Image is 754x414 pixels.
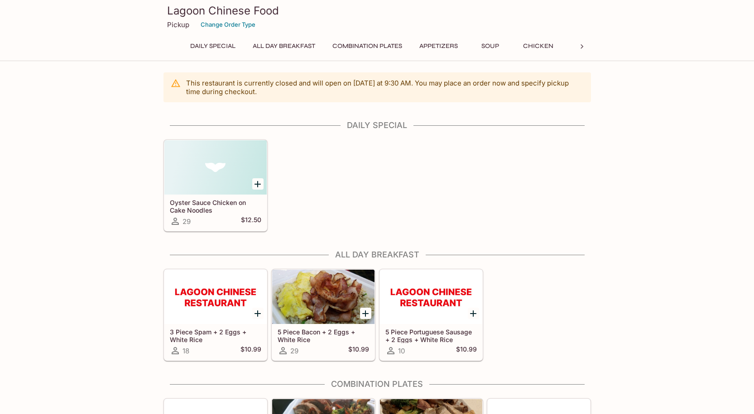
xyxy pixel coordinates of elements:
button: Add 5 Piece Bacon + 2 Eggs + White Rice [360,308,371,319]
button: Add 5 Piece Portuguese Sausage + 2 Eggs + White Rice [468,308,479,319]
button: Daily Special [185,40,240,52]
h3: Lagoon Chinese Food [167,4,587,18]
h5: 5 Piece Bacon + 2 Eggs + White Rice [278,328,369,343]
button: Change Order Type [197,18,259,32]
button: Beef [566,40,607,52]
p: Pickup [167,20,189,29]
h4: Daily Special [163,120,591,130]
h4: Combination Plates [163,379,591,389]
a: Oyster Sauce Chicken on Cake Noodles29$12.50 [164,140,267,231]
a: 5 Piece Portuguese Sausage + 2 Eggs + White Rice10$10.99 [379,269,483,361]
button: All Day Breakfast [248,40,320,52]
span: 29 [182,217,191,226]
h5: $10.99 [456,345,477,356]
a: 3 Piece Spam + 2 Eggs + White Rice18$10.99 [164,269,267,361]
h5: Oyster Sauce Chicken on Cake Noodles [170,199,261,214]
span: 29 [290,347,298,355]
h5: $10.99 [240,345,261,356]
h5: 3 Piece Spam + 2 Eggs + White Rice [170,328,261,343]
span: 10 [398,347,405,355]
div: Oyster Sauce Chicken on Cake Noodles [164,140,267,195]
h5: $10.99 [348,345,369,356]
div: 3 Piece Spam + 2 Eggs + White Rice [164,270,267,324]
button: Soup [470,40,511,52]
a: 5 Piece Bacon + 2 Eggs + White Rice29$10.99 [272,269,375,361]
div: 5 Piece Bacon + 2 Eggs + White Rice [272,270,375,324]
button: Appetizers [414,40,463,52]
button: Combination Plates [327,40,407,52]
h5: 5 Piece Portuguese Sausage + 2 Eggs + White Rice [385,328,477,343]
button: Add Oyster Sauce Chicken on Cake Noodles [252,178,264,190]
p: This restaurant is currently closed and will open on [DATE] at 9:30 AM . You may place an order n... [186,79,584,96]
button: Add 3 Piece Spam + 2 Eggs + White Rice [252,308,264,319]
button: Chicken [518,40,559,52]
div: 5 Piece Portuguese Sausage + 2 Eggs + White Rice [380,270,482,324]
h4: All Day Breakfast [163,250,591,260]
span: 18 [182,347,189,355]
h5: $12.50 [241,216,261,227]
